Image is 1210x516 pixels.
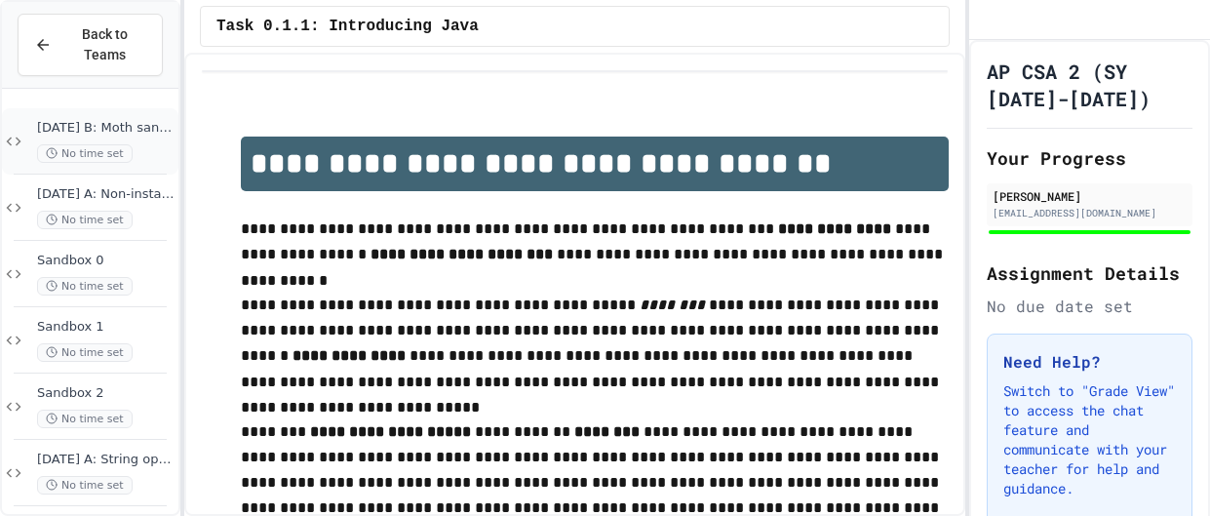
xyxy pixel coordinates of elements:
h1: AP CSA 2 (SY [DATE]-[DATE]) [987,58,1192,112]
span: Back to Teams [63,24,146,65]
h2: Assignment Details [987,259,1192,287]
span: Sandbox 1 [37,319,175,336]
p: Switch to "Grade View" to access the chat feature and communicate with your teacher for help and ... [1003,381,1176,498]
span: Sandbox 0 [37,253,175,269]
span: No time set [37,343,133,362]
div: [EMAIL_ADDRESS][DOMAIN_NAME] [993,206,1187,220]
span: No time set [37,476,133,495]
span: Task 0.1.1: Introducing Java [216,15,479,38]
span: No time set [37,144,133,163]
span: [DATE] A: Non-instantiated classes [37,186,175,203]
button: Back to Teams [18,14,163,76]
h3: Need Help? [1003,350,1176,374]
div: No due date set [987,295,1192,318]
span: No time set [37,410,133,428]
span: Sandbox 2 [37,385,175,402]
span: [DATE] B: Moth sandbox [37,120,175,137]
div: [PERSON_NAME] [993,187,1187,205]
h2: Your Progress [987,144,1192,172]
span: [DATE] A: String ops and Capital-M Math [37,452,175,468]
span: No time set [37,277,133,296]
span: No time set [37,211,133,229]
